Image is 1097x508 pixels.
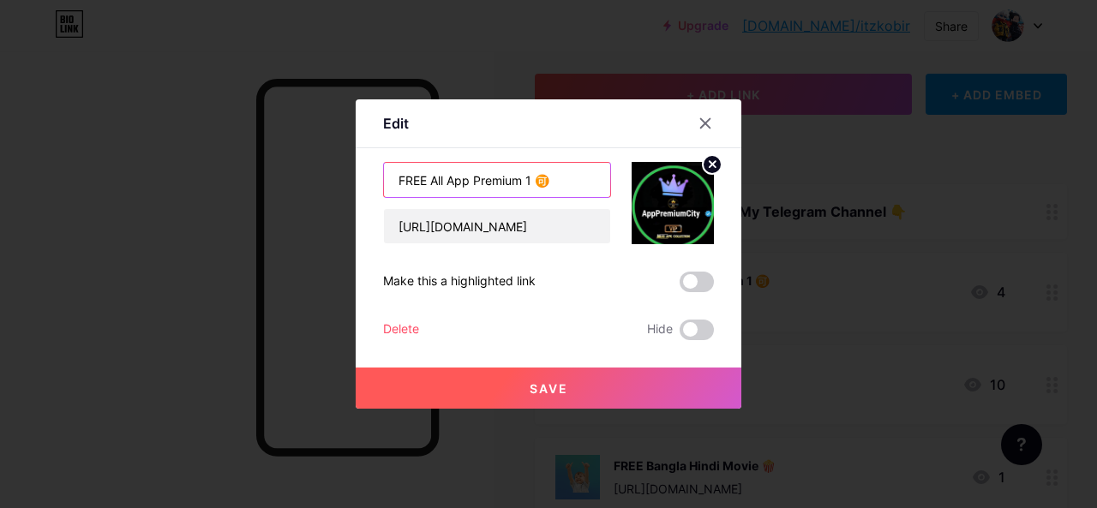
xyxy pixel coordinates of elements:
[383,272,536,292] div: Make this a highlighted link
[383,113,409,134] div: Edit
[530,381,568,396] span: Save
[383,320,419,340] div: Delete
[356,368,741,409] button: Save
[384,163,610,197] input: Title
[384,209,610,243] input: URL
[647,320,673,340] span: Hide
[632,162,714,244] img: link_thumbnail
